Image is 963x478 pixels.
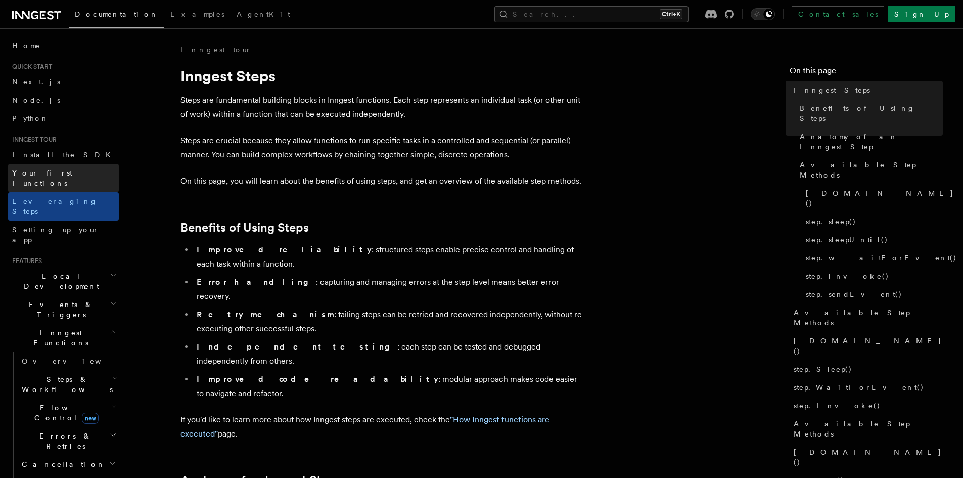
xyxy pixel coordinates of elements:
span: step.sleep() [806,216,856,227]
span: step.Invoke() [794,401,881,411]
li: : failing steps can be retried and recovered independently, without re-executing other successful... [194,308,585,336]
span: Inngest Steps [794,85,870,95]
a: Leveraging Steps [8,192,119,221]
a: Inngest tour [180,45,251,55]
span: Install the SDK [12,151,117,159]
span: Local Development [8,271,110,291]
a: Benefits of Using Steps [796,99,943,127]
a: step.invoke() [802,267,943,285]
span: Overview [22,357,126,365]
span: Documentation [75,10,158,18]
span: [DOMAIN_NAME]() [806,188,954,208]
a: Home [8,36,119,55]
button: Events & Triggers [8,295,119,324]
span: step.WaitForEvent() [794,382,924,393]
strong: Independent testing [197,342,397,352]
span: Inngest tour [8,136,57,144]
p: On this page, you will learn about the benefits of using steps, and get an overview of the availa... [180,174,585,188]
li: : modular approach makes code easier to navigate and refactor. [194,372,585,401]
span: Next.js [12,78,60,86]
a: Inngest Steps [790,81,943,99]
span: Errors & Retries [18,431,110,451]
a: step.Sleep() [790,360,943,378]
a: step.sleepUntil() [802,231,943,249]
span: Quick start [8,63,52,71]
a: Examples [164,3,231,27]
span: Setting up your app [12,226,99,244]
span: Anatomy of an Inngest Step [800,132,943,152]
a: Your first Functions [8,164,119,192]
p: If you'd like to learn more about how Inngest steps are executed, check the page. [180,413,585,441]
span: Leveraging Steps [12,197,98,215]
a: Benefits of Using Steps [180,221,309,235]
span: Flow Control [18,403,111,423]
button: Local Development [8,267,119,295]
p: Steps are fundamental building blocks in Inngest functions. Each step represents an individual ta... [180,93,585,121]
a: step.sendEvent() [802,285,943,303]
strong: Error handling [197,277,316,287]
button: Flow Controlnew [18,399,119,427]
a: Contact sales [792,6,884,22]
button: Steps & Workflows [18,370,119,399]
a: Available Step Methods [790,303,943,332]
span: Inngest Functions [8,328,109,348]
button: Errors & Retries [18,427,119,455]
span: Benefits of Using Steps [800,103,943,123]
button: Toggle dark mode [751,8,775,20]
button: Cancellation [18,455,119,473]
li: : structured steps enable precise control and handling of each task within a function. [194,243,585,271]
button: Search...Ctrl+K [494,6,689,22]
a: [DOMAIN_NAME]() [790,332,943,360]
a: Setting up your app [8,221,119,249]
strong: Retry mechanism [197,310,334,319]
span: step.waitForEvent() [806,253,957,263]
a: step.Invoke() [790,397,943,415]
span: [DOMAIN_NAME]() [794,447,943,467]
strong: Improved reliability [197,245,372,254]
span: step.sendEvent() [806,289,902,299]
span: Examples [170,10,224,18]
li: : capturing and managing errors at the step level means better error recovery. [194,275,585,303]
li: : each step can be tested and debugged independently from others. [194,340,585,368]
span: step.invoke() [806,271,889,281]
a: Anatomy of an Inngest Step [796,127,943,156]
span: Your first Functions [12,169,72,187]
a: Install the SDK [8,146,119,164]
span: Available Step Methods [794,419,943,439]
span: step.sleepUntil() [806,235,888,245]
a: [DOMAIN_NAME]() [802,184,943,212]
button: Inngest Functions [8,324,119,352]
span: Cancellation [18,459,105,469]
span: Steps & Workflows [18,374,113,395]
a: Sign Up [888,6,955,22]
a: Overview [18,352,119,370]
a: step.WaitForEvent() [790,378,943,397]
span: new [82,413,99,424]
a: Documentation [69,3,164,28]
p: Steps are crucial because they allow functions to run specific tasks in a controlled and sequenti... [180,134,585,162]
span: [DOMAIN_NAME]() [794,336,943,356]
span: AgentKit [237,10,290,18]
kbd: Ctrl+K [660,9,682,19]
h1: Inngest Steps [180,67,585,85]
span: step.Sleep() [794,364,852,374]
strong: Improved code readability [197,374,438,384]
span: Available Step Methods [800,160,943,180]
a: Available Step Methods [796,156,943,184]
a: Next.js [8,73,119,91]
span: Available Step Methods [794,308,943,328]
span: Python [12,114,49,122]
span: Features [8,257,42,265]
a: step.sleep() [802,212,943,231]
span: Node.js [12,96,60,104]
a: Python [8,109,119,127]
span: Home [12,40,40,51]
a: Available Step Methods [790,415,943,443]
a: Node.js [8,91,119,109]
span: Events & Triggers [8,299,110,320]
a: step.waitForEvent() [802,249,943,267]
a: AgentKit [231,3,296,27]
a: [DOMAIN_NAME]() [790,443,943,471]
h4: On this page [790,65,943,81]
